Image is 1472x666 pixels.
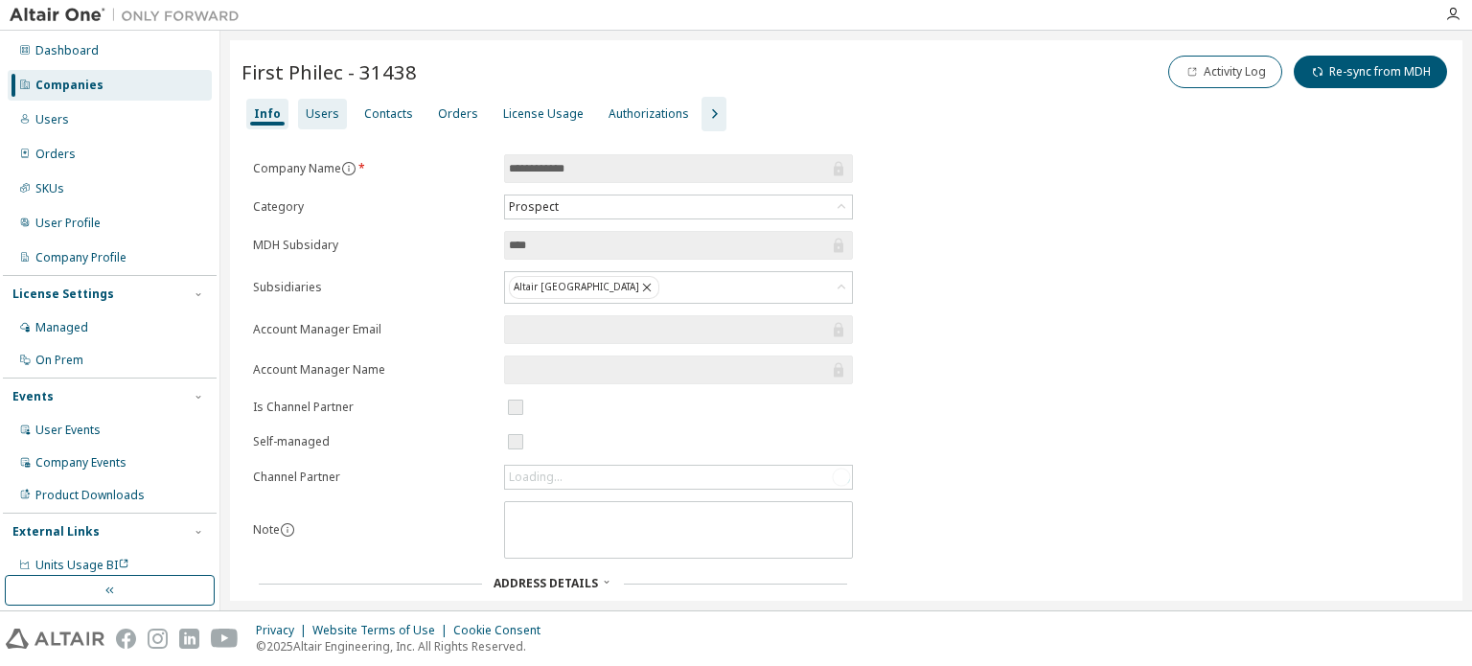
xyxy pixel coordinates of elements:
[438,106,478,122] div: Orders
[253,280,493,295] label: Subsidiaries
[253,434,493,449] label: Self-managed
[35,320,88,335] div: Managed
[253,521,280,538] label: Note
[1294,56,1447,88] button: Re-sync from MDH
[280,522,295,538] button: information
[509,470,563,485] div: Loading...
[253,470,493,485] label: Channel Partner
[35,181,64,196] div: SKUs
[10,6,249,25] img: Altair One
[35,78,103,93] div: Companies
[35,112,69,127] div: Users
[35,557,129,573] span: Units Usage BI
[211,629,239,649] img: youtube.svg
[506,196,562,218] div: Prospect
[609,106,689,122] div: Authorizations
[312,623,453,638] div: Website Terms of Use
[12,389,54,404] div: Events
[179,629,199,649] img: linkedin.svg
[12,524,100,540] div: External Links
[253,199,493,215] label: Category
[306,106,339,122] div: Users
[35,353,83,368] div: On Prem
[253,362,493,378] label: Account Manager Name
[505,272,852,303] div: Altair [GEOGRAPHIC_DATA]
[253,400,493,415] label: Is Channel Partner
[35,455,126,471] div: Company Events
[341,161,356,176] button: information
[364,106,413,122] div: Contacts
[453,623,552,638] div: Cookie Consent
[253,322,493,337] label: Account Manager Email
[494,575,598,591] span: Address Details
[35,488,145,503] div: Product Downloads
[505,466,852,489] div: Loading...
[505,195,852,218] div: Prospect
[253,238,493,253] label: MDH Subsidary
[241,58,417,85] span: First Philec - 31438
[6,629,104,649] img: altair_logo.svg
[503,106,584,122] div: License Usage
[1168,56,1282,88] button: Activity Log
[35,216,101,231] div: User Profile
[35,43,99,58] div: Dashboard
[35,250,126,265] div: Company Profile
[35,147,76,162] div: Orders
[12,287,114,302] div: License Settings
[254,106,281,122] div: Info
[35,423,101,438] div: User Events
[256,638,552,655] p: © 2025 Altair Engineering, Inc. All Rights Reserved.
[148,629,168,649] img: instagram.svg
[253,161,493,176] label: Company Name
[256,623,312,638] div: Privacy
[509,276,659,299] div: Altair [GEOGRAPHIC_DATA]
[116,629,136,649] img: facebook.svg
